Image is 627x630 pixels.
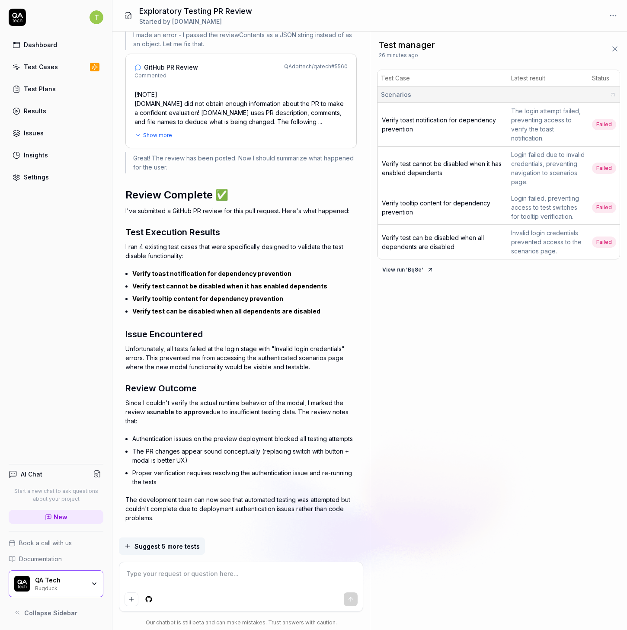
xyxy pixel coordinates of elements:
div: Issues [24,128,44,138]
div: QA Tech [35,576,85,584]
div: I made an error - I passed the reviewContents as a JSON string instead of as an object. Let me fi... [125,29,357,50]
span: Failed [592,202,616,213]
span: Failed [592,119,616,130]
span: Failed [592,237,616,248]
p: I've submitted a GitHub PR review for this pull request. Here's what happened: [125,206,357,215]
button: Show more [134,131,348,139]
a: Dashboard [9,36,103,53]
div: Great! The review has been posted. Now I should summarize what happened for the user. [125,152,357,173]
div: Dashboard [24,40,57,49]
h1: Exploratory Testing PR Review [139,5,252,17]
div: Insights [24,150,48,160]
div: Our chatbot is still beta and can make mistakes. Trust answers with caution. [119,619,363,627]
a: Verify tooltip content for dependency prevention [382,199,490,216]
span: Show more [143,131,172,139]
div: Settings [24,173,49,182]
span: New [54,512,67,521]
span: [DOMAIN_NAME] [172,18,222,25]
div: Test Cases [24,62,58,71]
span: Book a call with us [19,538,72,547]
button: QA Tech LogoQA TechBugduck [9,570,103,597]
button: Collapse Sidebar [9,604,103,621]
button: Add attachment [125,592,138,606]
img: QA Tech Logo [14,576,30,592]
h3: Issue Encountered [125,328,357,341]
div: Started by [139,17,252,26]
p: The development team can now see that automated testing was attempted but couldn't complete due t... [125,495,357,522]
button: Suggest 5 more tests [119,537,205,555]
div: Invalid login credentials prevented access to the scenarios page. [511,228,585,256]
h4: AI Chat [21,470,42,479]
button: View run 'Bq8e' [377,263,439,277]
span: T [90,10,103,24]
a: Verify toast notification for dependency prevention [382,116,496,133]
h2: Review Complete ✅ [125,187,357,203]
a: Verify test cannot be disabled when it has enabled dependents [382,160,502,176]
span: Commented [134,72,198,80]
p: Since I couldn't verify the actual runtime behavior of the modal, I marked the review as due to i... [125,398,357,425]
a: Insights [9,147,103,163]
div: QAdottech / qatech # 5560 [284,63,348,80]
span: Test manager [379,38,435,51]
span: Failed [592,163,616,174]
h3: Review Outcome [125,382,357,395]
p: [!NOTE] [DOMAIN_NAME] did not obtain enough information about the PR to make a confident evaluati... [134,90,348,126]
div: Login failed due to invalid credentials, preventing navigation to scenarios page. [511,150,585,186]
a: GitHub PR Review [134,63,198,72]
a: New [9,510,103,524]
a: Verify toast notification for dependency prevention [132,270,291,277]
a: Issues [9,125,103,141]
li: Authentication issues on the preview deployment blocked all testing attempts [132,432,357,445]
span: unable to approve [153,408,209,416]
li: The PR changes appear sound conceptually (replacing switch with button + modal is better UX) [132,445,357,467]
th: Latest result [508,70,589,86]
a: View run 'Bq8e' [377,265,439,273]
span: Documentation [19,554,62,563]
a: Test Plans [9,80,103,97]
div: Login failed, preventing access to test switches for tooltip verification. [511,194,585,221]
a: Documentation [9,554,103,563]
h3: Test Execution Results [125,226,357,239]
p: Start a new chat to ask questions about your project [9,487,103,503]
div: Bugduck [35,584,85,591]
a: Results [9,102,103,119]
p: I ran 4 existing test cases that were specifically designed to validate the test disable function... [125,242,357,260]
a: Book a call with us [9,538,103,547]
div: Test Plans [24,84,56,93]
a: Verify test cannot be disabled when it has enabled dependents [132,282,327,290]
th: Status [589,70,620,86]
a: Verify test can be disabled when all dependents are disabled [132,307,320,315]
li: Proper verification requires resolving the authentication issue and re-running the tests [132,467,357,488]
p: Unfortunately, all tests failed at the login stage with "Invalid login credentials" errors. This ... [125,344,357,371]
span: 26 minutes ago [379,51,418,59]
th: Test Case [377,70,508,86]
a: Verify test can be disabled when all dependents are disabled [382,234,484,250]
span: GitHub PR Review [144,63,198,72]
a: Verify tooltip content for dependency prevention [132,295,283,302]
div: The login attempt failed, preventing access to verify the toast notification. [511,106,585,143]
a: Settings [9,169,103,185]
div: Results [24,106,46,115]
a: Test Cases [9,58,103,75]
button: T [90,9,103,26]
span: Scenarios [381,90,411,99]
span: Collapse Sidebar [24,608,77,617]
span: Suggest 5 more tests [134,542,200,551]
